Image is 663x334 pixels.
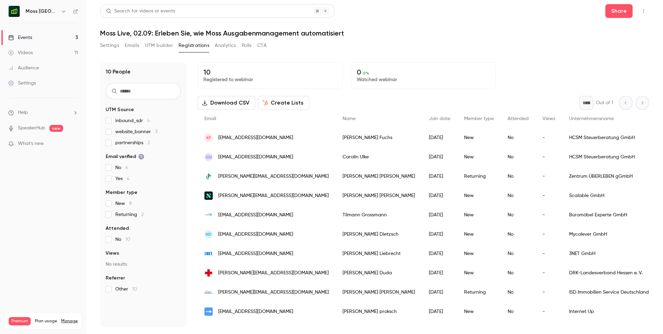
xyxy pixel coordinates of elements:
h1: Moss Live, 02.09: Erleben Sie, wie Moss Ausgabenmanagement automatisiert [100,29,649,37]
span: 2 [141,212,144,217]
p: Registered to webinar [203,76,337,83]
span: 6 [125,165,128,170]
div: No [501,205,536,225]
span: Member type [464,116,494,121]
div: Audience [8,65,39,71]
div: No [501,186,536,205]
span: [PERSON_NAME][EMAIL_ADDRESS][DOMAIN_NAME] [218,192,329,199]
button: UTM builder [145,40,173,51]
div: [DATE] [422,225,457,244]
div: - [536,225,562,244]
p: No results [106,261,181,268]
span: No [115,164,128,171]
span: Join date [429,116,450,121]
div: - [536,147,562,167]
span: UTM Source [106,106,134,113]
div: [DATE] [422,263,457,283]
span: inbound_sdr [115,117,150,124]
span: Referrer [106,275,125,282]
p: Out of 1 [596,99,613,106]
span: Yes [115,175,129,182]
img: scalable.capital [204,191,213,200]
span: 3 [155,129,157,134]
h6: Moss [GEOGRAPHIC_DATA] [26,8,58,15]
div: New [457,225,501,244]
span: [EMAIL_ADDRESS][DOMAIN_NAME] [218,134,293,141]
span: 10 [125,237,130,242]
div: - [536,302,562,321]
div: No [501,128,536,147]
span: 4 [147,118,150,123]
img: Moss Deutschland [9,6,20,17]
span: [EMAIL_ADDRESS][DOMAIN_NAME] [218,212,293,219]
span: KF [206,135,211,141]
div: No [501,283,536,302]
span: Attended [508,116,529,121]
span: Attended [106,225,129,232]
div: [PERSON_NAME] Fuchs [336,128,422,147]
div: New [457,128,501,147]
span: [PERSON_NAME][EMAIL_ADDRESS][DOMAIN_NAME] [218,173,329,180]
span: New [115,200,132,207]
span: 4 [127,176,129,181]
span: [EMAIL_ADDRESS][DOMAIN_NAME] [218,154,293,161]
li: help-dropdown-opener [8,109,78,116]
p: 0 [357,68,490,76]
span: [PERSON_NAME][EMAIL_ADDRESS][DOMAIN_NAME] [218,269,329,277]
div: [DATE] [422,283,457,302]
span: website_banner [115,128,157,135]
span: No [115,236,130,243]
span: Name [343,116,356,121]
button: Download CSV [198,96,255,110]
div: - [536,205,562,225]
div: No [501,225,536,244]
span: 8 [129,201,132,206]
img: 3net.de [204,249,213,258]
span: Email verified [106,153,144,160]
button: CTA [257,40,267,51]
div: [DATE] [422,147,457,167]
div: [DATE] [422,186,457,205]
button: Registrations [179,40,209,51]
div: Settings [8,80,36,87]
button: Create Lists [258,96,309,110]
div: Events [8,34,32,41]
div: [DATE] [422,244,457,263]
div: [PERSON_NAME] Liebrecht [336,244,422,263]
a: Manage [61,318,78,324]
span: [EMAIL_ADDRESS][DOMAIN_NAME] [218,250,293,257]
div: Tilmann Grossmann [336,205,422,225]
div: No [501,167,536,186]
div: [PERSON_NAME] Dietzsch [336,225,422,244]
span: Other [115,286,137,293]
img: isd-service.de [204,288,213,296]
span: Member type [106,189,137,196]
span: 0 % [363,71,369,76]
div: [PERSON_NAME] proksch [336,302,422,321]
div: [DATE] [422,128,457,147]
p: Watched webinar [357,76,490,83]
a: SpeakerHub [18,125,45,132]
h1: 10 People [106,68,131,76]
div: New [457,244,501,263]
div: Returning [457,167,501,186]
div: - [536,244,562,263]
div: [PERSON_NAME] [PERSON_NAME] [336,167,422,186]
span: 2 [147,140,150,145]
span: [EMAIL_ADDRESS][DOMAIN_NAME] [218,308,293,315]
div: Carolin Ulke [336,147,422,167]
span: Email [204,116,216,121]
button: Settings [100,40,119,51]
div: No [501,263,536,283]
button: Polls [242,40,252,51]
div: [PERSON_NAME] [PERSON_NAME] [336,283,422,302]
button: Share [605,4,633,18]
div: Videos [8,49,33,56]
div: New [457,302,501,321]
div: No [501,244,536,263]
div: - [536,167,562,186]
span: new [49,125,63,132]
section: facet-groups [106,106,181,293]
div: New [457,205,501,225]
span: ND [206,231,212,237]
